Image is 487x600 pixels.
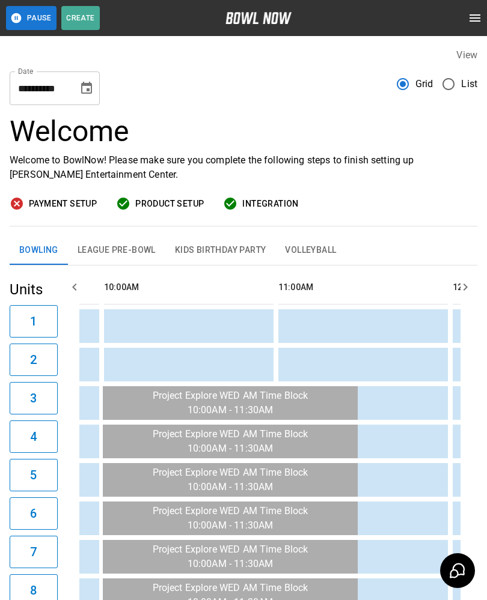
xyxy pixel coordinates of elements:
[10,236,477,265] div: inventory tabs
[10,459,58,491] button: 5
[275,236,346,265] button: Volleyball
[456,49,477,61] label: View
[463,6,487,30] button: open drawer
[461,77,477,91] span: List
[30,581,37,600] h6: 8
[30,542,37,562] h6: 7
[30,427,37,446] h6: 4
[10,115,477,148] h3: Welcome
[30,350,37,369] h6: 2
[30,504,37,523] h6: 6
[415,77,433,91] span: Grid
[68,236,165,265] button: League Pre-Bowl
[75,76,99,100] button: Choose date, selected date is Sep 17, 2025
[29,196,97,211] span: Payment Setup
[10,344,58,376] button: 2
[10,536,58,568] button: 7
[10,420,58,453] button: 4
[30,465,37,485] h6: 5
[61,6,100,30] button: Create
[10,382,58,414] button: 3
[165,236,276,265] button: Kids Birthday Party
[242,196,298,211] span: Integration
[104,270,274,305] th: 10:00AM
[10,280,58,299] h5: Units
[10,497,58,530] button: 6
[278,270,448,305] th: 11:00AM
[10,153,477,182] p: Welcome to BowlNow! Please make sure you complete the following steps to finish setting up [PERSO...
[225,12,292,24] img: logo
[10,305,58,338] button: 1
[135,196,204,211] span: Product Setup
[30,389,37,408] h6: 3
[30,312,37,331] h6: 1
[6,6,57,30] button: Pause
[10,236,68,265] button: Bowling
